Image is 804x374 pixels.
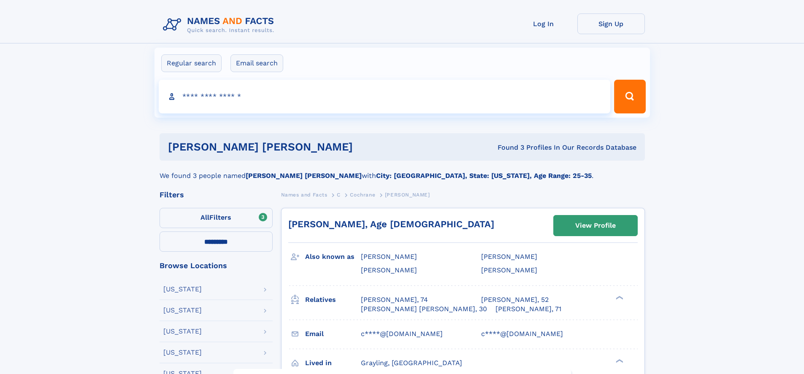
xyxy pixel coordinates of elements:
[161,54,222,72] label: Regular search
[554,215,637,236] a: View Profile
[577,13,645,34] a: Sign Up
[575,216,616,235] div: View Profile
[160,13,281,36] img: Logo Names and Facts
[305,250,361,264] h3: Also known as
[337,189,341,200] a: C
[200,213,209,221] span: All
[361,359,462,367] span: Grayling, [GEOGRAPHIC_DATA]
[163,307,202,314] div: [US_STATE]
[495,304,561,314] a: [PERSON_NAME], 71
[163,328,202,335] div: [US_STATE]
[160,262,273,269] div: Browse Locations
[305,327,361,341] h3: Email
[481,253,537,261] span: [PERSON_NAME]
[160,191,273,199] div: Filters
[361,304,487,314] a: [PERSON_NAME] [PERSON_NAME], 30
[361,253,417,261] span: [PERSON_NAME]
[281,189,328,200] a: Names and Facts
[481,266,537,274] span: [PERSON_NAME]
[350,192,375,198] span: Cochrane
[305,293,361,307] h3: Relatives
[246,172,362,180] b: [PERSON_NAME] [PERSON_NAME]
[160,161,645,181] div: We found 3 people named with .
[361,266,417,274] span: [PERSON_NAME]
[288,219,494,229] a: [PERSON_NAME], Age [DEMOGRAPHIC_DATA]
[160,208,273,228] label: Filters
[510,13,577,34] a: Log In
[337,192,341,198] span: C
[614,80,645,113] button: Search Button
[376,172,592,180] b: City: [GEOGRAPHIC_DATA], State: [US_STATE], Age Range: 25-35
[481,295,549,304] a: [PERSON_NAME], 52
[350,189,375,200] a: Cochrane
[614,358,624,363] div: ❯
[163,286,202,293] div: [US_STATE]
[230,54,283,72] label: Email search
[168,142,425,152] h1: [PERSON_NAME] [PERSON_NAME]
[614,295,624,300] div: ❯
[425,143,636,152] div: Found 3 Profiles In Our Records Database
[385,192,430,198] span: [PERSON_NAME]
[159,80,611,113] input: search input
[361,295,428,304] a: [PERSON_NAME], 74
[305,356,361,370] h3: Lived in
[163,349,202,356] div: [US_STATE]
